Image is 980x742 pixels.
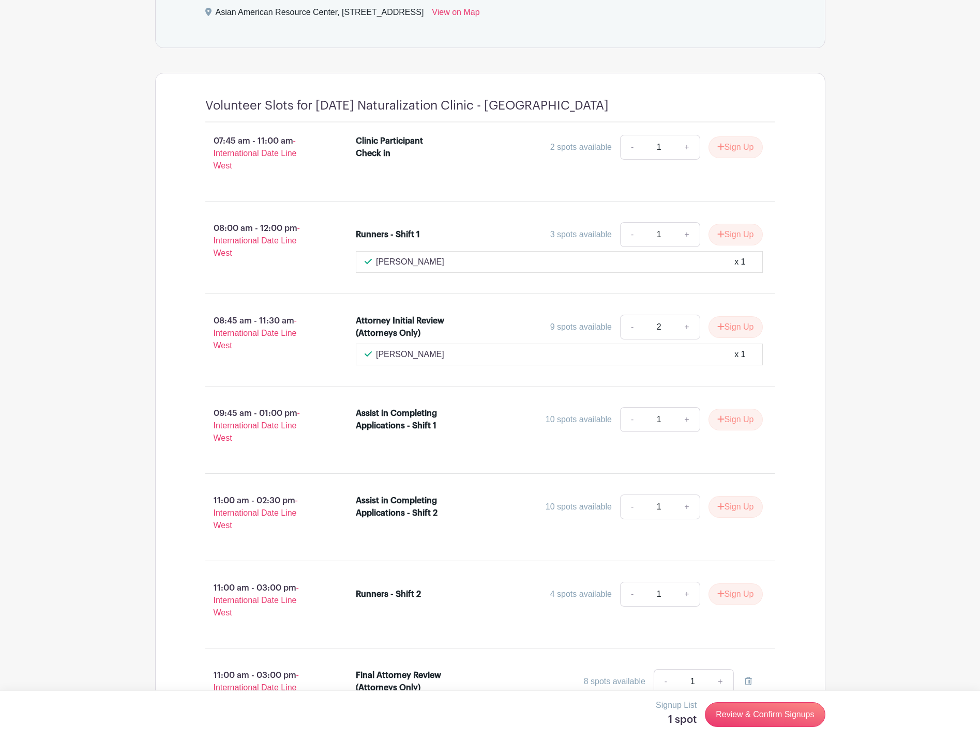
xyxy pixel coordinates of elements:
[620,407,644,432] a: -
[356,494,445,519] div: Assist in Completing Applications - Shift 2
[620,135,644,160] a: -
[708,136,763,158] button: Sign Up
[550,321,612,333] div: 9 spots available
[674,494,700,519] a: +
[356,228,420,241] div: Runners - Shift 1
[654,669,677,694] a: -
[550,588,612,600] div: 4 spots available
[674,222,700,247] a: +
[214,224,300,257] span: - International Date Line West
[189,311,340,356] p: 08:45 am - 11:30 am
[214,316,297,350] span: - International Date Line West
[584,675,645,688] div: 8 spots available
[550,141,612,153] div: 2 spots available
[656,714,697,726] h5: 1 spot
[708,316,763,338] button: Sign Up
[674,135,700,160] a: +
[356,407,445,432] div: Assist in Completing Applications - Shift 1
[707,669,733,694] a: +
[674,582,700,607] a: +
[674,315,700,339] a: +
[376,348,444,361] p: [PERSON_NAME]
[216,6,424,23] div: Asian American Resource Center, [STREET_ADDRESS]
[620,494,644,519] a: -
[708,583,763,605] button: Sign Up
[550,228,612,241] div: 3 spots available
[189,490,340,536] p: 11:00 am - 02:30 pm
[189,218,340,264] p: 08:00 am - 12:00 pm
[214,583,299,617] span: - International Date Line West
[356,588,421,600] div: Runners - Shift 2
[734,348,745,361] div: x 1
[708,409,763,430] button: Sign Up
[432,6,479,23] a: View on Map
[376,256,444,268] p: [PERSON_NAME]
[620,222,644,247] a: -
[189,403,340,449] p: 09:45 am - 01:00 pm
[189,665,340,710] p: 11:00 am - 03:00 pm
[214,136,297,170] span: - International Date Line West
[356,669,445,694] div: Final Attorney Review (Attorneys Only)
[214,496,298,530] span: - International Date Line West
[205,98,609,113] h4: Volunteer Slots for [DATE] Naturalization Clinic - [GEOGRAPHIC_DATA]
[656,699,697,712] p: Signup List
[189,131,340,176] p: 07:45 am - 11:00 am
[546,413,612,426] div: 10 spots available
[356,135,445,160] div: Clinic Participant Check in
[189,578,340,623] p: 11:00 am - 03:00 pm
[674,407,700,432] a: +
[734,256,745,268] div: x 1
[546,501,612,513] div: 10 spots available
[708,496,763,518] button: Sign Up
[214,409,300,442] span: - International Date Line West
[708,224,763,245] button: Sign Up
[620,315,644,339] a: -
[620,582,644,607] a: -
[705,702,825,727] a: Review & Confirm Signups
[356,315,445,339] div: Attorney Initial Review (Attorneys Only)
[214,671,299,704] span: - International Date Line West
